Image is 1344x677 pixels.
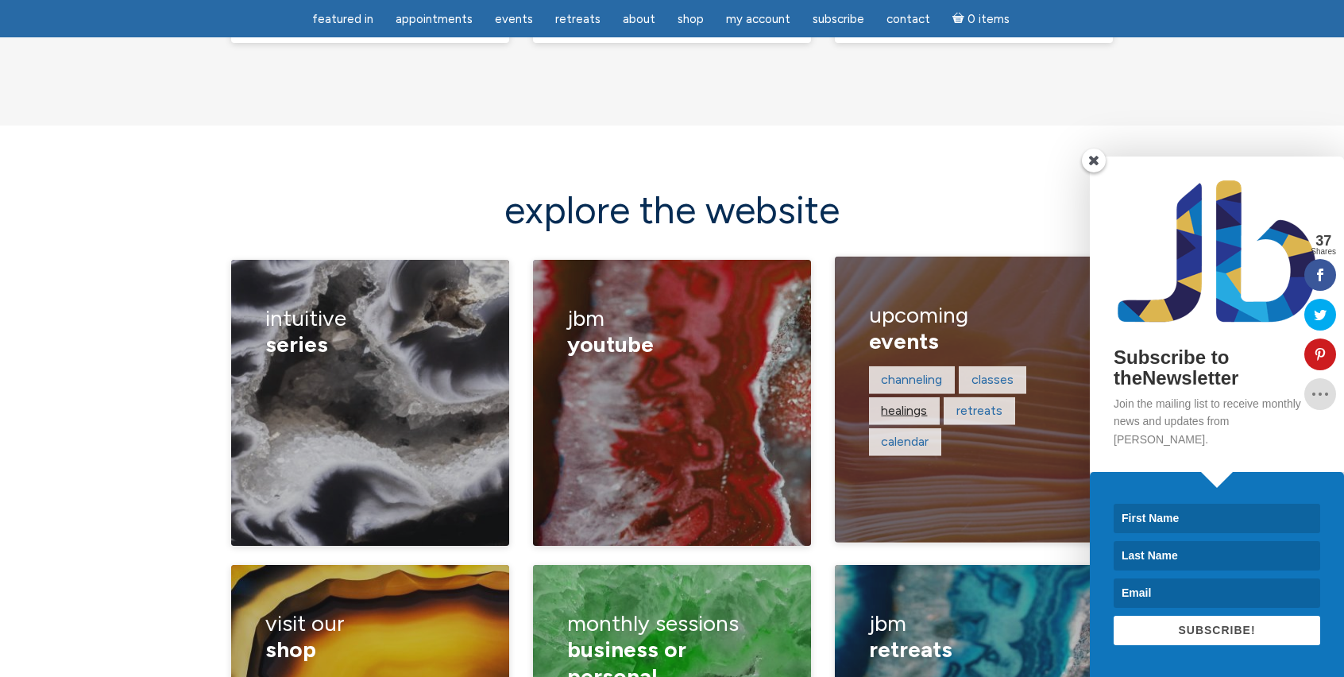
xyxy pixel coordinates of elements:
[303,4,383,35] a: featured in
[386,4,482,35] a: Appointments
[881,403,927,418] a: healings
[312,12,373,26] span: featured in
[1311,248,1336,256] span: Shares
[495,12,533,26] span: Events
[567,331,654,358] span: YouTube
[726,12,790,26] span: My Account
[952,12,967,26] i: Cart
[623,12,655,26] span: About
[886,12,930,26] span: Contact
[265,331,328,358] span: series
[613,4,665,35] a: About
[869,290,1079,366] h3: upcoming
[231,189,1113,231] h2: explore the website
[716,4,800,35] a: My Account
[943,2,1019,35] a: Cart0 items
[813,12,864,26] span: Subscribe
[869,599,1079,675] h3: JBM
[1114,395,1320,448] p: Join the mailing list to receive monthly news and updates from [PERSON_NAME].
[1114,541,1320,571] input: Last Name
[265,636,316,663] span: shop
[1114,578,1320,608] input: Email
[881,434,929,449] a: calendar
[803,4,874,35] a: Subscribe
[869,327,939,354] span: events
[265,294,476,369] h3: Intuitive
[1114,504,1320,533] input: First Name
[678,12,704,26] span: Shop
[265,599,476,675] h3: visit our
[877,4,940,35] a: Contact
[396,12,473,26] span: Appointments
[1178,624,1255,636] span: SUBSCRIBE!
[668,4,713,35] a: Shop
[1114,347,1320,389] h2: Subscribe to theNewsletter
[1311,234,1336,248] span: 37
[1114,616,1320,645] button: SUBSCRIBE!
[546,4,610,35] a: Retreats
[485,4,543,35] a: Events
[555,12,601,26] span: Retreats
[567,294,778,369] h3: JBM
[869,636,952,663] span: retreats
[967,14,1010,25] span: 0 items
[881,372,942,387] a: channeling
